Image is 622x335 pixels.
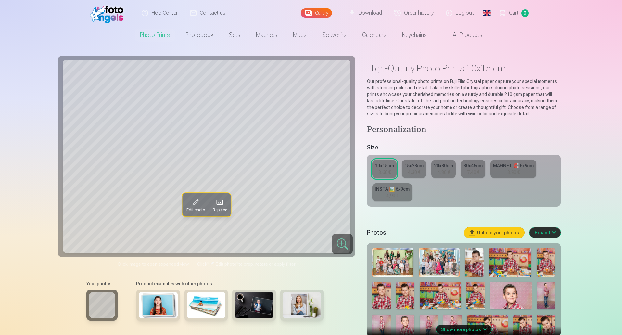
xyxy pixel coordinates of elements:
a: Calendars [354,26,394,44]
div: 30x45cm [463,162,483,169]
div: 4,90 € [386,192,399,199]
button: Upload your photos [464,227,524,238]
button: Edit photo [182,193,209,216]
span: to crop, rotate or apply filter [238,262,296,267]
a: Keychains [394,26,435,44]
h6: Your photos [86,280,118,287]
a: 30x45cm7,40 € [461,160,485,178]
span: 0 [521,9,529,17]
a: INSTA 🖼️ 6x9cm4,90 € [372,183,412,201]
span: Click [197,262,207,267]
button: Expand [529,227,561,238]
p: Our professional-quality photo prints on Fuji Film Crystal paper capture your special moments wit... [367,78,560,117]
a: 10x15cm3,60 € [372,160,397,178]
div: MAGNET 🧲 6x9cm [493,162,534,169]
img: /fa1 [90,3,127,23]
div: 4,30 € [408,169,420,175]
a: 15x23cm4,30 € [402,160,426,178]
h6: Product examples with other photos [133,280,326,287]
div: 10x15cm [375,162,394,169]
a: Photo prints [132,26,178,44]
span: " [236,262,238,267]
span: Сart [509,9,519,17]
a: Sets [221,26,248,44]
a: Mugs [285,26,314,44]
a: Photobook [178,26,221,44]
div: 15x23cm [404,162,424,169]
span: Edit photo [186,207,205,213]
span: Replace [212,207,227,213]
div: 3,90 € [507,169,520,175]
h4: Personalization [367,125,560,135]
a: Souvenirs [314,26,354,44]
a: Magnets [248,26,285,44]
div: 20x30cm [434,162,453,169]
div: INSTA 🖼️ 6x9cm [375,186,410,192]
a: Gallery [301,8,332,18]
button: Replace [209,193,231,216]
div: 3,60 € [378,169,391,175]
span: Click image to open expanded view [118,261,189,267]
div: 4,80 € [438,169,450,175]
a: 20x30cm4,80 € [431,160,456,178]
button: Show more photos [436,325,491,334]
a: All products [435,26,490,44]
h5: Size [367,143,560,152]
div: 7,40 € [467,169,479,175]
span: " [207,262,209,267]
h1: High-Quality Photo Prints 10x15 cm [367,62,560,74]
h5: Photos [367,228,459,237]
span: Edit photo [216,262,236,267]
a: MAGNET 🧲 6x9cm3,90 € [490,160,536,178]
